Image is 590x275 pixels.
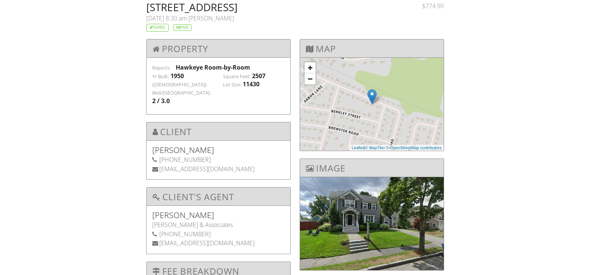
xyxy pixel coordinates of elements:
[173,24,192,31] div: Paid
[243,80,259,88] div: 11430
[386,146,441,150] a: © OpenStreetMap contributors
[300,159,444,177] h3: Image
[152,165,285,173] div: [EMAIL_ADDRESS][DOMAIN_NAME]
[152,156,285,164] div: [PHONE_NUMBER]
[223,73,251,80] label: Square Feet:
[176,63,285,71] div: Hawkeye Room-by-Room
[304,62,316,73] a: Zoom in
[252,72,265,80] div: 2507
[223,81,241,88] label: Lot Size:
[152,73,169,80] label: Yr Built:
[304,73,316,84] a: Zoom out
[352,146,364,150] a: Leaflet
[365,146,385,150] a: © MapTiler
[300,39,444,58] h3: Map
[152,146,285,154] h5: [PERSON_NAME]
[152,239,285,247] div: [EMAIL_ADDRESS][DOMAIN_NAME]
[147,39,290,58] h3: Property
[152,90,211,96] label: Bed/[GEOGRAPHIC_DATA]:
[146,24,169,32] div: Signed
[152,97,170,105] div: 2 / 3.0
[152,221,285,229] div: [PERSON_NAME] & Associates
[152,230,285,238] div: [PHONE_NUMBER]
[170,72,184,80] div: 1950
[152,211,285,219] h5: [PERSON_NAME]
[147,188,290,206] h3: Client's Agent
[188,14,234,22] span: [PERSON_NAME]
[146,2,393,12] h2: [STREET_ADDRESS]
[152,64,170,71] label: Reports
[146,14,187,22] span: [DATE] 8:30 am
[350,145,444,151] div: |
[152,81,207,88] label: ([DEMOGRAPHIC_DATA])
[402,2,444,10] div: $774.90
[147,122,290,141] h3: Client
